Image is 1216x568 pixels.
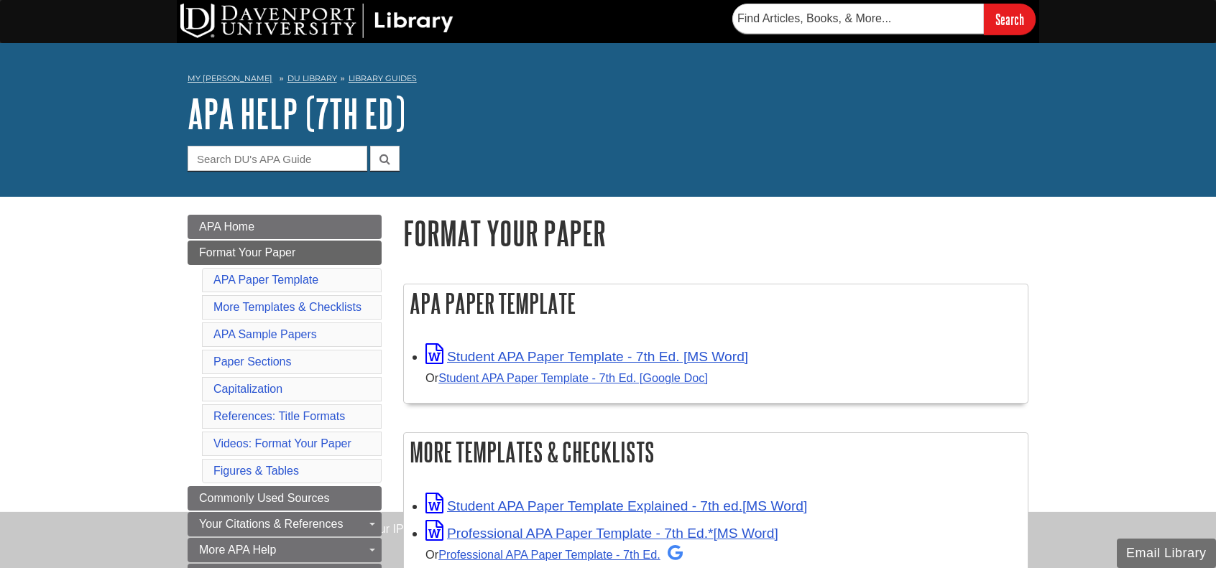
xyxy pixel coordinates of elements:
input: Search DU's APA Guide [188,146,367,171]
a: More APA Help [188,538,382,562]
a: Student APA Paper Template - 7th Ed. [Google Doc] [438,371,708,384]
a: APA Sample Papers [213,328,317,340]
a: Paper Sections [213,355,292,368]
h2: APA Paper Template [404,284,1028,322]
img: DU Library [180,4,453,38]
a: Link opens in new window [425,526,778,541]
a: References: Title Formats [213,410,345,422]
a: DU Library [287,73,337,83]
span: Your Citations & References [199,518,343,530]
a: Library Guides [349,73,417,83]
a: Capitalization [213,383,282,395]
form: Searches DU Library's articles, books, and more [732,4,1036,34]
input: Find Articles, Books, & More... [732,4,984,34]
a: My [PERSON_NAME] [188,73,272,85]
a: Commonly Used Sources [188,486,382,511]
span: APA Home [199,220,254,233]
span: Commonly Used Sources [199,492,329,504]
a: More Templates & Checklists [213,301,361,313]
span: More APA Help [199,544,276,556]
h1: Format Your Paper [403,215,1028,251]
a: Professional APA Paper Template - 7th Ed. [438,548,683,561]
h2: More Templates & Checklists [404,433,1028,471]
a: Figures & Tables [213,465,299,477]
a: Link opens in new window [425,349,748,364]
a: Videos: Format Your Paper [213,437,351,450]
a: Link opens in new window [425,498,807,513]
small: Or [425,371,708,384]
small: Or [425,548,683,561]
a: APA Help (7th Ed) [188,91,405,136]
input: Search [984,4,1036,34]
a: APA Paper Template [213,274,318,286]
nav: breadcrumb [188,69,1028,92]
span: Format Your Paper [199,246,295,259]
button: Email Library [1117,539,1216,568]
a: APA Home [188,215,382,239]
a: Format Your Paper [188,241,382,265]
a: Your Citations & References [188,512,382,536]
